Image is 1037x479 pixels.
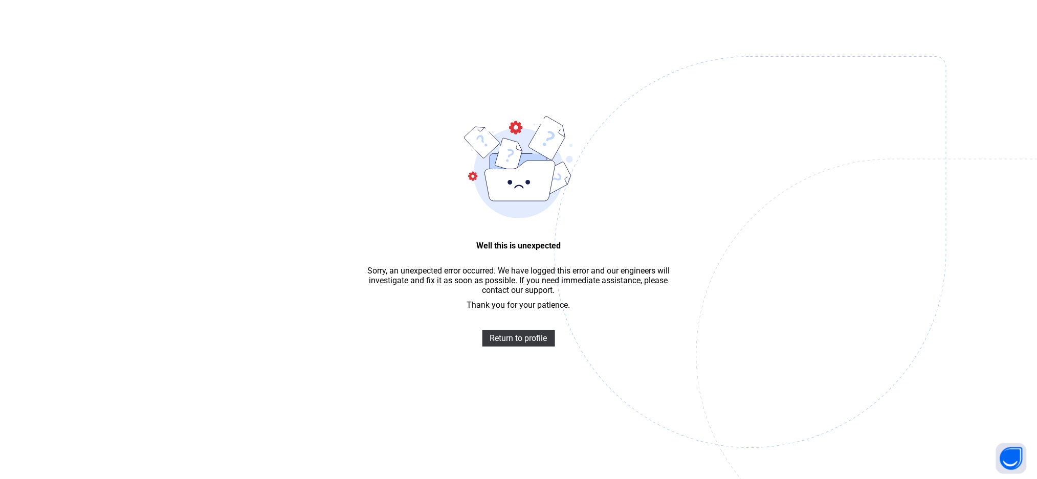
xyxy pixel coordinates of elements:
button: Open asap [996,443,1027,474]
img: error-bound.9d27ae2af7d8ffd69f21ced9f822e0fd.svg [464,116,573,218]
span: Well this is unexpected [363,241,674,250]
span: Return to profile [490,333,547,343]
span: Sorry, an unexpected error occurred. We have logged this error and our engineers will investigate... [363,266,674,295]
span: Thank you for your patience. [467,300,570,310]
